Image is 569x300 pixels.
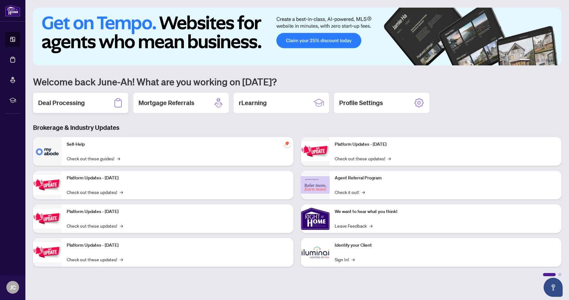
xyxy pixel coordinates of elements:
[67,141,288,148] p: Self-Help
[67,155,120,162] a: Check out these guides!→
[239,98,267,107] h2: rLearning
[335,175,556,182] p: Agent Referral Program
[335,242,556,249] p: Identify your Client
[120,189,123,196] span: →
[67,189,123,196] a: Check out these updates!→
[301,176,330,194] img: Agent Referral Program
[5,5,20,17] img: logo
[33,242,62,262] img: Platform Updates - July 8, 2025
[117,155,120,162] span: →
[67,175,288,182] p: Platform Updates - [DATE]
[547,59,550,62] button: 5
[339,98,383,107] h2: Profile Settings
[138,98,194,107] h2: Mortgage Referrals
[67,256,123,263] a: Check out these updates!→
[335,256,355,263] a: Sign In!→
[33,175,62,195] img: Platform Updates - September 16, 2025
[335,141,556,148] p: Platform Updates - [DATE]
[301,141,330,161] img: Platform Updates - June 23, 2025
[67,242,288,249] p: Platform Updates - [DATE]
[388,155,391,162] span: →
[335,222,372,229] a: Leave Feedback→
[544,278,563,297] button: Open asap
[369,222,372,229] span: →
[38,98,85,107] h2: Deal Processing
[351,256,355,263] span: →
[537,59,540,62] button: 3
[67,208,288,215] p: Platform Updates - [DATE]
[33,209,62,229] img: Platform Updates - July 21, 2025
[542,59,545,62] button: 4
[120,222,123,229] span: →
[519,59,530,62] button: 1
[33,76,561,88] h1: Welcome back June-Ah! What are you working on [DATE]?
[10,283,16,292] span: JC
[335,189,365,196] a: Check it out!→
[283,140,291,147] span: pushpin
[33,8,561,65] img: Slide 0
[120,256,123,263] span: →
[335,208,556,215] p: We want to hear what you think!
[67,222,123,229] a: Check out these updates!→
[335,155,391,162] a: Check out these updates!→
[552,59,555,62] button: 6
[532,59,535,62] button: 2
[301,238,330,267] img: Identify your Client
[301,204,330,233] img: We want to hear what you think!
[33,137,62,166] img: Self-Help
[362,189,365,196] span: →
[33,123,561,132] h3: Brokerage & Industry Updates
